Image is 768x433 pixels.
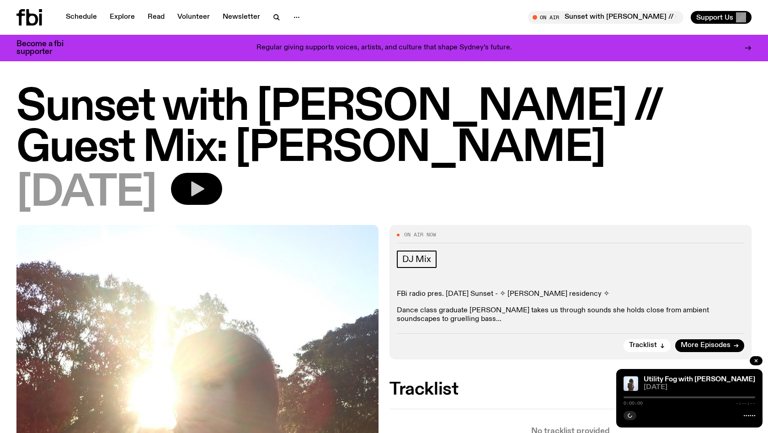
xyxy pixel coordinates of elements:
a: Volunteer [172,11,215,24]
button: Tracklist [624,339,671,352]
button: Support Us [691,11,752,24]
a: Newsletter [217,11,266,24]
h3: Become a fbi supporter [16,40,75,56]
p: Dance class graduate [PERSON_NAME] takes us through sounds she holds close from ambient soundscap... [397,306,744,324]
h2: Tracklist [389,381,752,398]
a: Utility Fog with [PERSON_NAME] [644,376,755,383]
a: More Episodes [675,339,744,352]
span: Tracklist [629,342,657,349]
a: DJ Mix [397,251,437,268]
p: FBi radio pres. [DATE] Sunset - ✧ [PERSON_NAME] residency ✧ [397,290,744,299]
span: On Air Now [404,232,436,237]
span: More Episodes [681,342,731,349]
img: Cover of Leese's album Δ [624,376,638,391]
span: [DATE] [16,173,156,214]
span: -:--:-- [736,401,755,406]
span: [DATE] [644,384,755,391]
p: Regular giving supports voices, artists, and culture that shape Sydney’s future. [256,44,512,52]
h1: Sunset with [PERSON_NAME] // Guest Mix: [PERSON_NAME] [16,87,752,169]
span: Support Us [696,13,733,21]
a: Explore [104,11,140,24]
span: DJ Mix [402,254,431,264]
button: On AirSunset with [PERSON_NAME] // Guest Mix: [PERSON_NAME] [528,11,683,24]
span: 0:00:00 [624,401,643,406]
a: Read [142,11,170,24]
a: Schedule [60,11,102,24]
